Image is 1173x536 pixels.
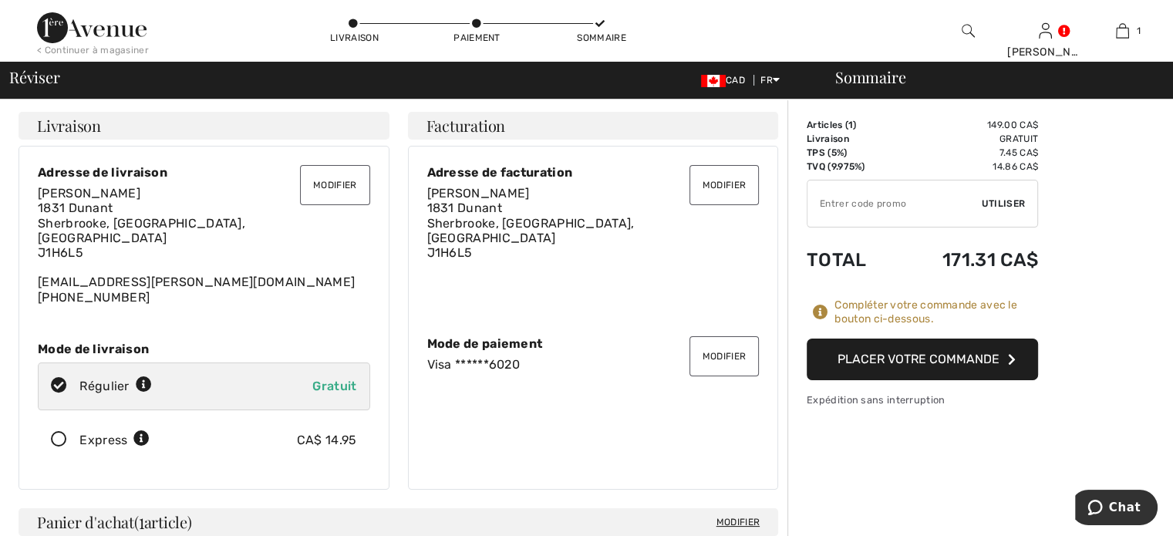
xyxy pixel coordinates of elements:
[895,160,1038,174] td: 14.86 CA$
[982,197,1025,211] span: Utiliser
[807,132,895,146] td: Livraison
[1007,44,1083,60] div: [PERSON_NAME]
[817,69,1164,85] div: Sommaire
[1075,490,1158,528] iframe: Ouvre un widget dans lequel vous pouvez chatter avec l’un de nos agents
[1084,22,1160,40] a: 1
[427,165,760,180] div: Adresse de facturation
[807,146,895,160] td: TPS (5%)
[689,165,759,205] button: Modifier
[689,336,759,376] button: Modifier
[427,186,530,201] span: [PERSON_NAME]
[38,201,245,260] span: 1831 Dunant Sherbrooke, [GEOGRAPHIC_DATA], [GEOGRAPHIC_DATA] J1H6L5
[962,22,975,40] img: recherche
[848,120,853,130] span: 1
[38,342,370,356] div: Mode de livraison
[9,69,59,85] span: Réviser
[1116,22,1129,40] img: Mon panier
[427,336,760,351] div: Mode de paiement
[297,431,357,450] div: CA$ 14.95
[330,31,376,45] div: Livraison
[300,165,369,205] button: Modifier
[38,186,140,201] span: [PERSON_NAME]
[134,511,192,532] span: ( article)
[577,31,623,45] div: Sommaire
[807,180,982,227] input: Code promo
[79,377,152,396] div: Régulier
[426,118,506,133] span: Facturation
[895,234,1038,286] td: 171.31 CA$
[895,118,1038,132] td: 149.00 CA$
[807,393,1038,407] div: Expédition sans interruption
[37,43,149,57] div: < Continuer à magasiner
[701,75,751,86] span: CAD
[427,201,635,260] span: 1831 Dunant Sherbrooke, [GEOGRAPHIC_DATA], [GEOGRAPHIC_DATA] J1H6L5
[807,160,895,174] td: TVQ (9.975%)
[807,339,1038,380] button: Placer votre commande
[807,234,895,286] td: Total
[38,186,370,305] div: [EMAIL_ADDRESS][PERSON_NAME][DOMAIN_NAME] [PHONE_NUMBER]
[760,75,780,86] span: FR
[1039,22,1052,40] img: Mes infos
[834,298,1038,326] div: Compléter votre commande avec le bouton ci-dessous.
[312,379,356,393] span: Gratuit
[807,118,895,132] td: Articles ( )
[1039,23,1052,38] a: Se connecter
[895,132,1038,146] td: Gratuit
[38,165,370,180] div: Adresse de livraison
[453,31,500,45] div: Paiement
[19,508,778,536] h4: Panier d'achat
[1137,24,1141,38] span: 1
[895,146,1038,160] td: 7.45 CA$
[139,511,144,531] span: 1
[37,12,147,43] img: 1ère Avenue
[79,431,150,450] div: Express
[37,118,101,133] span: Livraison
[716,514,760,530] span: Modifier
[701,75,726,87] img: Canadian Dollar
